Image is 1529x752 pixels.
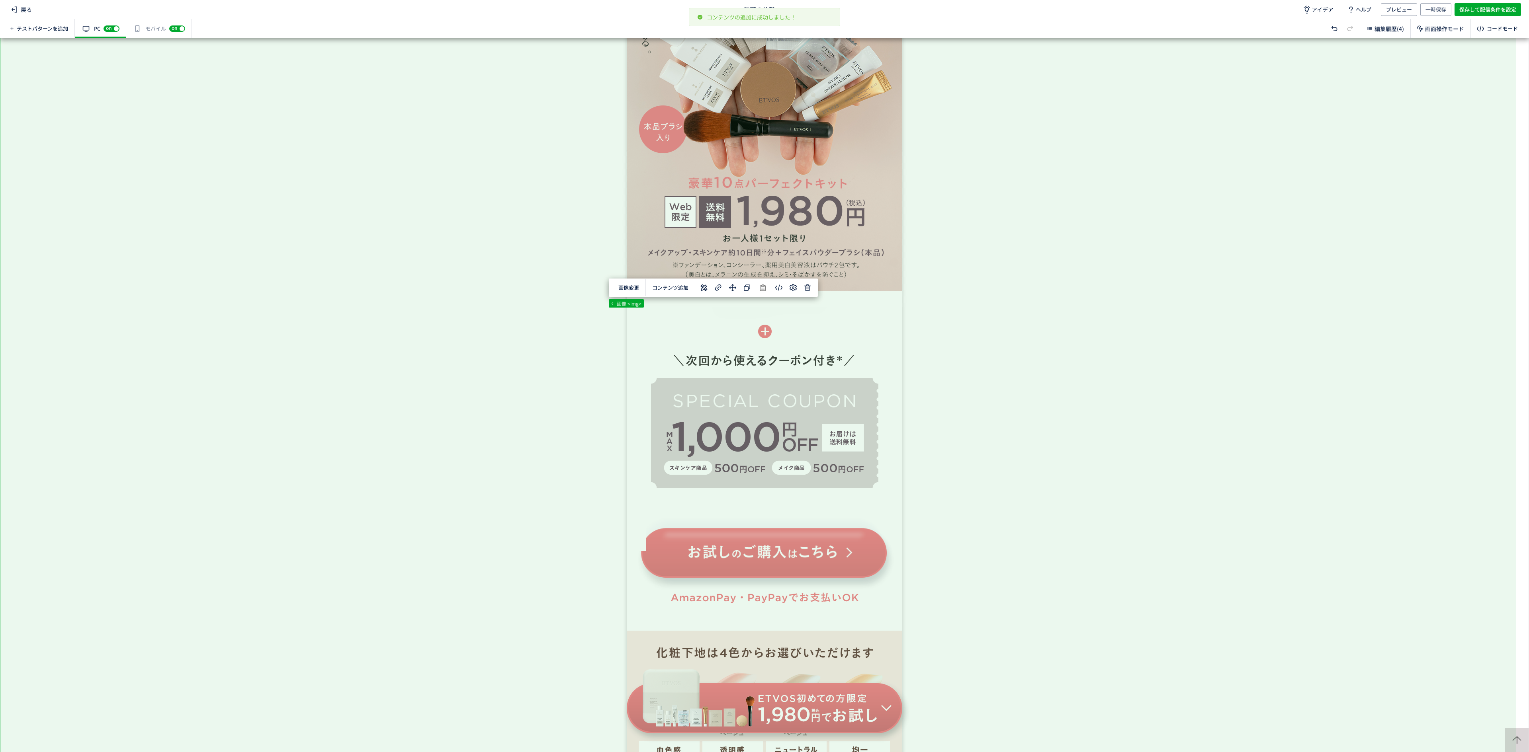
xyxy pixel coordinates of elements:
[1455,3,1521,16] button: 保存して配信条件を設定
[1381,3,1417,16] button: プレビュー
[1386,3,1412,16] span: プレビュー
[1420,3,1451,16] button: 一時保存
[615,269,914,300] img: 8ee64a67943502e367f3fbc49117047d1758598337945.png
[707,14,796,20] p: コンテンツの追加に成功しました！
[743,5,775,14] span: 無題の体験
[1459,3,1516,16] span: 保存して配信条件を設定
[1356,3,1371,16] span: ヘルプ
[1425,25,1464,33] span: 画面操作モード
[106,25,111,30] span: on
[1312,6,1333,14] span: アイデア
[647,282,693,294] button: コンテンツ追加
[614,282,644,294] button: 画像変更
[1340,3,1378,16] a: ヘルプ
[637,479,895,553] img: お試しのご購入はこちら
[615,627,914,714] img: ETVOS初めての方限定 1,980円 税込 でお試し
[1425,3,1446,16] span: 一時保存
[615,300,643,307] span: 画像 <img>
[8,3,35,16] span: 戻る
[1487,25,1518,33] div: コードモード
[1375,25,1404,33] span: 編集履歴(4)
[615,300,914,479] img: 次回から使えるクーポン付き∗ SPECIAL COUPON MAX 1,000円OFF お届けは送料無料 スキンケア商品500円OFF メイク商品 500円OFF
[172,25,177,30] span: on
[17,25,68,33] span: テストパターンを追加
